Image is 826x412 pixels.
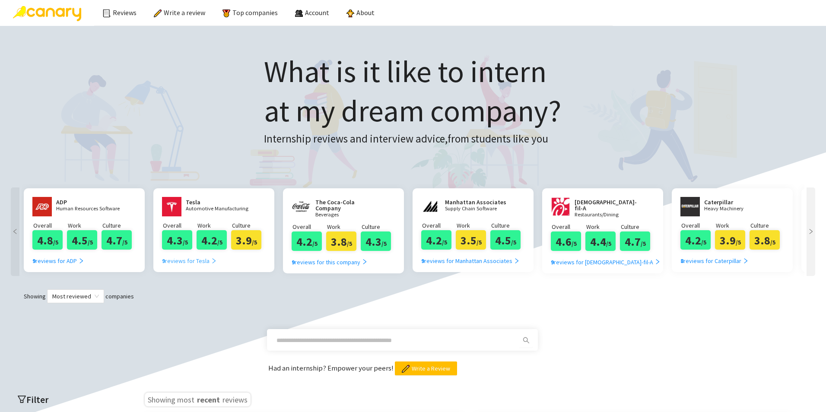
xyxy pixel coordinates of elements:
[421,256,520,266] div: reviews for Manhattan Associates
[716,221,750,230] p: Work
[295,10,303,17] img: people.png
[715,230,745,250] div: 3.9
[680,256,749,266] div: reviews for Caterpillar
[457,221,490,230] p: Work
[163,221,197,230] p: Overall
[32,250,84,266] a: 9reviews for ADP right
[183,238,188,246] span: /5
[575,212,639,218] p: Restaurants/Dining
[421,197,441,216] img: manh.com
[268,363,395,373] span: Had an internship? Empower your peers!
[421,257,424,265] b: 9
[511,238,516,246] span: /5
[552,222,585,231] p: Overall
[292,197,311,216] img: www.coca-colacompany.com
[491,221,525,230] p: Culture
[32,256,84,266] div: reviews for ADP
[211,258,217,264] span: right
[231,230,261,250] div: 3.9
[305,8,329,17] span: Account
[9,289,817,303] div: Showing companies
[551,257,661,267] div: reviews for [DEMOGRAPHIC_DATA]-fil-A
[620,231,650,251] div: 4.7
[445,206,506,212] p: Supply Chain Software
[680,250,749,266] a: 8reviews for Caterpillar right
[162,257,165,265] b: 9
[621,222,654,231] p: Culture
[381,240,387,247] span: /5
[56,206,120,212] p: Human Resources Software
[422,221,456,230] p: Overall
[67,230,97,250] div: 4.5
[326,231,356,251] div: 3.8
[551,258,554,266] b: 9
[770,238,775,246] span: /5
[145,393,251,406] h3: Showing most reviews
[680,230,711,250] div: 4.2
[162,256,217,266] div: reviews for Tesla
[292,222,326,231] p: Overall
[162,230,192,250] div: 4.3
[103,8,137,17] a: Reviews
[519,333,533,347] button: search
[575,199,639,211] h2: [DEMOGRAPHIC_DATA]-fil-A
[736,238,741,246] span: /5
[53,238,58,246] span: /5
[312,240,318,247] span: /5
[33,221,67,230] p: Overall
[186,199,248,205] h2: Tesla
[17,393,130,407] h2: Filter
[32,230,63,250] div: 4.8
[162,250,217,266] a: 9reviews for Tesla right
[701,238,706,246] span: /5
[514,258,520,264] span: right
[122,238,127,246] span: /5
[292,257,368,267] div: reviews for this company
[264,52,561,130] h1: What is it like to intern
[292,258,295,266] b: 9
[442,238,447,246] span: /5
[327,222,361,231] p: Work
[88,238,93,246] span: /5
[412,364,450,373] span: Write a Review
[421,250,520,266] a: 9reviews for Manhattan Associates right
[606,240,611,247] span: /5
[421,230,451,250] div: 4.2
[197,230,227,250] div: 4.2
[56,199,120,205] h2: ADP
[264,92,561,130] span: at my dream company?
[704,206,756,212] p: Heavy Machinery
[346,8,375,17] a: About
[222,8,278,17] a: Top companies
[490,230,521,250] div: 4.5
[361,231,391,251] div: 4.3
[743,258,749,264] span: right
[750,221,784,230] p: Culture
[13,6,81,21] img: Canary Logo
[68,221,102,230] p: Work
[252,238,257,246] span: /5
[102,221,136,230] p: Culture
[362,259,368,265] span: right
[292,251,368,267] a: 9reviews for this company right
[362,222,395,231] p: Culture
[52,290,99,303] span: Most reviewed
[32,257,35,265] b: 9
[347,240,352,247] span: /5
[292,231,322,251] div: 4.2
[395,361,457,375] button: Write a Review
[186,206,248,212] p: Automotive Manufacturing
[315,212,380,218] p: Beverages
[585,231,616,251] div: 4.4
[264,130,561,148] h3: Internship reviews and interview advice, from students like you
[704,199,756,205] h2: Caterpillar
[17,395,26,404] span: filter
[315,199,380,211] h2: The Coca-Cola Company
[807,228,815,235] span: right
[102,230,132,250] div: 4.7
[402,365,410,373] img: pencil.png
[217,238,222,246] span: /5
[232,221,266,230] p: Culture
[681,221,715,230] p: Overall
[445,199,506,205] h2: Manhattan Associates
